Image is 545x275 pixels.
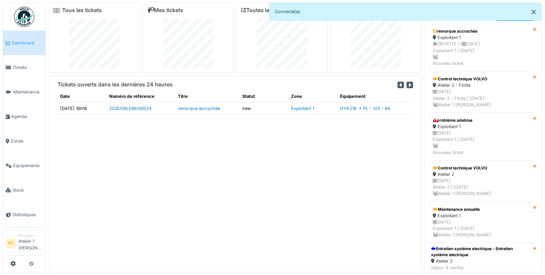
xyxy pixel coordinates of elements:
span: Équipements [13,162,43,169]
div: [DATE] Atelier 2 | [DATE] Atelier 1 [PERSON_NAME] [433,178,529,197]
div: Control technique VOLVO [433,165,529,171]
td: [DATE] 16h18 [57,103,107,115]
div: remorque accrochée [433,28,529,34]
th: Équipement [337,90,413,103]
div: Exploitant 1 [433,123,529,130]
a: remorque accrochée [178,106,220,111]
div: Maintenance annuelle [433,206,529,212]
a: Maintenance annuelle Exploitant 1 [DATE]Exploitant 1 | [DATE] Atelier 1 [PERSON_NAME] [428,202,533,243]
a: remorque accrochée Exploitant 1 CRITICITÉ 1 |[DATE]Exploitant 1 | [DATE] Nouveau ticket [428,24,533,71]
div: CRITICITÉ 1 | [DATE] Exploitant 1 | [DATE] Nouveau ticket [433,41,529,67]
a: Control technique VOLVO Atelier 2 [DATE]Atelier 2 | [DATE] Atelier 1 [PERSON_NAME] [428,160,533,202]
span: Stock [12,187,43,193]
span: Tickets [12,64,43,71]
img: Badge_color-CXgf-gQk.svg [14,7,34,27]
a: AP ManagerAtelier 1 [PERSON_NAME] [6,233,43,256]
div: Exploitant 1 [433,212,529,219]
a: Control technique VOLVO Atelier 2 - Flotte [DATE]Atelier 2 - Flotte | [DATE] Atelier 1 [PERSON_NAME] [428,71,533,113]
td: new [240,103,289,115]
th: Zone [288,90,337,103]
div: problème adeblue [433,117,529,123]
div: Atelier 2 [431,258,530,264]
th: Statut [240,90,289,103]
div: Entretien système electrique - Entretien système electrique [431,246,530,258]
a: Statistiques [3,202,45,227]
th: Date [57,90,107,103]
a: problème adeblue Exploitant 1 [DATE]Exploitant 1 | [DATE] Nouveau ticket [428,113,533,160]
a: Tickets [3,55,45,80]
a: Équipements [3,153,45,178]
a: HYK218 -> PL - 123 - AK [340,106,391,111]
li: AP [6,238,16,248]
div: Connecté(e). [269,3,542,21]
div: Exploitant 1 [433,34,529,41]
button: Close [526,3,541,21]
div: Atelier 2 [433,171,529,178]
a: Stock [3,178,45,202]
span: Maintenance [13,89,43,95]
h6: Tickets ouverts dans les dernières 24 heures [57,81,173,88]
span: Statistiques [12,211,43,218]
th: Numéro de référence [107,90,175,103]
a: Exploitant 1 [291,106,314,111]
div: Atelier 2 - Flotte [433,82,529,88]
li: Atelier 1 [PERSON_NAME] [18,233,43,254]
a: Maintenance [3,80,45,104]
a: Agenda [3,104,45,129]
a: Zones [3,129,45,153]
a: Dashboard [3,31,45,55]
th: Titre [175,90,239,103]
a: Toutes les tâches [241,7,291,13]
div: Control technique VOLVO [433,76,529,82]
span: Zones [11,138,43,144]
a: 2025/09/296/00024 [109,106,152,111]
div: [DATE] Atelier 2 - Flotte | [DATE] Atelier 1 [PERSON_NAME] [433,88,529,108]
div: Manager [18,233,43,238]
span: Agenda [11,113,43,120]
a: Tous les tickets [62,7,102,13]
div: [DATE] Exploitant 1 | [DATE] Nouveau ticket [433,130,529,156]
span: Dashboard [12,40,43,46]
a: Mes tickets [147,7,183,13]
div: [DATE] Exploitant 1 | [DATE] Atelier 1 [PERSON_NAME] [433,219,529,238]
